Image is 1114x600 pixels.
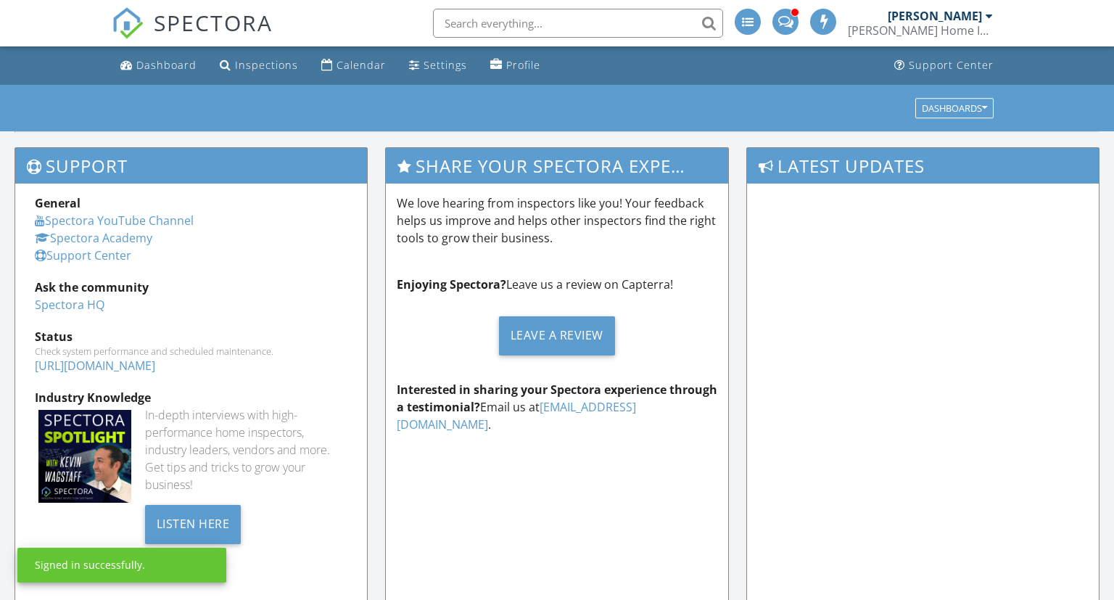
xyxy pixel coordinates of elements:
a: Calendar [315,52,392,79]
div: Ask the community [35,279,347,296]
a: Support Center [35,247,131,263]
strong: Enjoying Spectora? [397,276,506,292]
strong: General [35,195,81,211]
div: Inspections [235,58,298,72]
a: SPECTORA [112,20,273,50]
p: We love hearing from inspectors like you! Your feedback helps us improve and helps other inspecto... [397,194,718,247]
a: Dashboard [115,52,202,79]
a: Inspections [214,52,304,79]
a: Settings [403,52,473,79]
a: Profile [484,52,546,79]
strong: Interested in sharing your Spectora experience through a testimonial? [397,382,717,415]
a: Spectora YouTube Channel [35,213,194,229]
div: Support Center [909,58,994,72]
h3: Support [15,148,367,184]
a: Spectora Academy [35,230,152,246]
div: Check system performance and scheduled maintenance. [35,345,347,357]
div: Signed in successfully. [35,558,145,572]
span: SPECTORA [154,7,273,38]
div: Settings [424,58,467,72]
div: Lambert Home Inspections, LLC [848,23,993,38]
img: Spectoraspolightmain [38,410,131,503]
a: Support Center [888,52,999,79]
div: In-depth interviews with high-performance home inspectors, industry leaders, vendors and more. Ge... [145,406,347,493]
div: Dashboards [922,103,987,113]
div: Calendar [337,58,386,72]
div: Leave a Review [499,316,615,356]
a: Listen Here [145,515,242,531]
img: The Best Home Inspection Software - Spectora [112,7,144,39]
h3: Latest Updates [747,148,1099,184]
button: Dashboards [915,98,994,118]
p: Leave us a review on Capterra! [397,276,718,293]
div: Listen Here [145,505,242,544]
div: Industry Knowledge [35,389,347,406]
a: Spectora HQ [35,297,104,313]
div: Dashboard [136,58,197,72]
input: Search everything... [433,9,723,38]
a: [EMAIL_ADDRESS][DOMAIN_NAME] [397,399,636,432]
h3: Share Your Spectora Experience [386,148,729,184]
div: Profile [506,58,540,72]
div: [PERSON_NAME] [888,9,982,23]
div: Status [35,328,347,345]
p: Email us at . [397,381,718,433]
a: [URL][DOMAIN_NAME] [35,358,155,374]
a: Leave a Review [397,305,718,366]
